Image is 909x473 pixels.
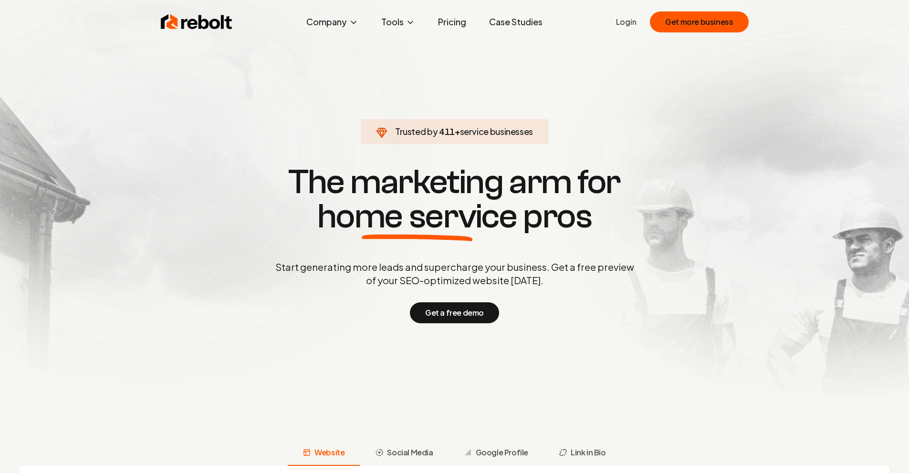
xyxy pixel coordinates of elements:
button: Link in Bio [543,441,621,466]
button: Company [299,12,366,31]
a: Pricing [430,12,474,31]
p: Start generating more leads and supercharge your business. Get a free preview of your SEO-optimiz... [273,260,636,287]
span: home service [317,199,517,234]
button: Google Profile [449,441,543,466]
img: Rebolt Logo [161,12,232,31]
button: Get more business [650,11,748,32]
span: Social Media [387,447,433,458]
button: Tools [374,12,423,31]
button: Social Media [360,441,448,466]
span: service businesses [460,126,533,137]
a: Case Studies [481,12,550,31]
span: Google Profile [476,447,528,458]
a: Login [616,16,637,28]
button: Get a free demo [410,302,499,323]
span: 411 [439,125,455,138]
span: Trusted by [395,126,438,137]
button: Website [288,441,360,466]
h1: The marketing arm for pros [226,165,684,234]
span: Website [314,447,345,458]
span: Link in Bio [571,447,606,458]
span: + [455,126,460,137]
